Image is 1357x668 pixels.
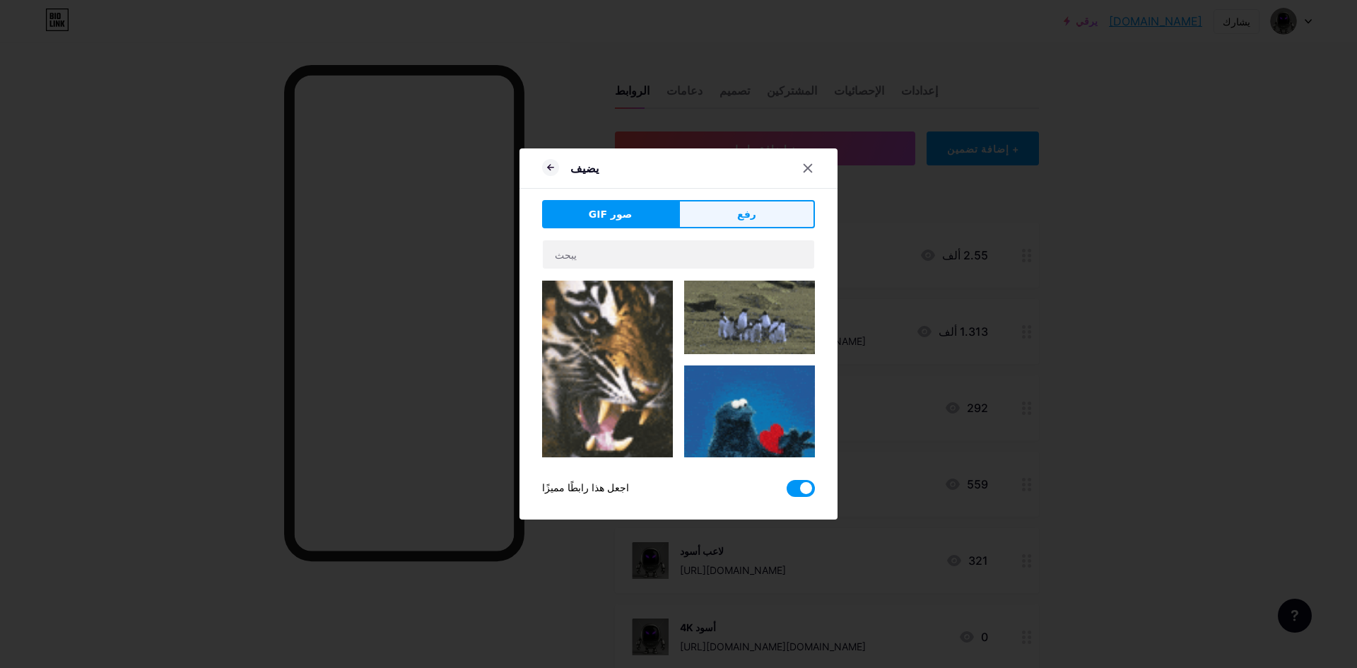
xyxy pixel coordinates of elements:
button: رفع [678,200,815,228]
img: جيبي [684,365,815,465]
font: صور GIF [589,209,633,220]
button: صور GIF [542,200,678,228]
font: اجعل هذا رابطًا مميزًا [542,481,629,493]
img: جيبي [684,281,815,354]
font: رفع [737,209,756,220]
img: جيبي [542,281,673,467]
input: يبحث [543,240,814,269]
font: يضيف [570,161,599,175]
